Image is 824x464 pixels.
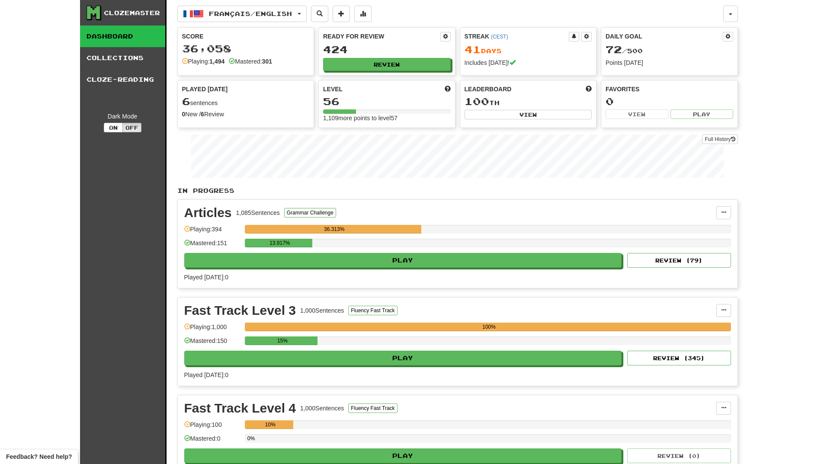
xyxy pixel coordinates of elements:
[184,402,296,415] div: Fast Track Level 4
[184,239,240,253] div: Mastered: 151
[606,109,668,119] button: View
[627,351,731,365] button: Review (345)
[300,306,344,315] div: 1,000 Sentences
[247,420,293,429] div: 10%
[184,274,228,281] span: Played [DATE]: 0
[311,6,328,22] button: Search sentences
[236,208,280,217] div: 1,085 Sentences
[177,6,307,22] button: Français/English
[247,225,421,234] div: 36.313%
[182,95,190,107] span: 6
[606,43,622,55] span: 72
[465,43,481,55] span: 41
[323,96,451,107] div: 56
[184,351,622,365] button: Play
[445,85,451,93] span: Score more points to level up
[627,448,731,463] button: Review (0)
[182,32,310,41] div: Score
[209,58,224,65] strong: 1,494
[182,111,186,118] strong: 0
[209,10,292,17] span: Français / English
[184,304,296,317] div: Fast Track Level 3
[670,109,733,119] button: Play
[184,448,622,463] button: Play
[182,43,310,54] div: 36,058
[323,58,451,71] button: Review
[354,6,372,22] button: More stats
[182,110,310,118] div: New / Review
[465,96,592,107] div: th
[465,58,592,67] div: Includes [DATE]!
[606,96,733,107] div: 0
[323,44,451,55] div: 424
[702,134,737,144] a: Full History
[182,96,310,107] div: sentences
[333,6,350,22] button: Add sentence to collection
[182,57,225,66] div: Playing:
[184,336,240,351] div: Mastered: 150
[184,253,622,268] button: Play
[348,403,397,413] button: Fluency Fast Track
[323,32,440,41] div: Ready for Review
[184,206,232,219] div: Articles
[184,434,240,448] div: Mastered: 0
[184,420,240,435] div: Playing: 100
[6,452,72,461] span: Open feedback widget
[104,9,160,17] div: Clozemaster
[122,123,141,132] button: Off
[348,306,397,315] button: Fluency Fast Track
[586,85,592,93] span: This week in points, UTC
[80,69,165,90] a: Cloze-Reading
[323,85,343,93] span: Level
[606,58,733,67] div: Points [DATE]
[229,57,272,66] div: Mastered:
[465,110,592,119] button: View
[80,47,165,69] a: Collections
[184,323,240,337] div: Playing: 1,000
[606,47,643,54] span: / 500
[247,323,731,331] div: 100%
[323,114,451,122] div: 1,109 more points to level 57
[80,26,165,47] a: Dashboard
[465,95,489,107] span: 100
[87,112,159,121] div: Dark Mode
[247,336,317,345] div: 15%
[262,58,272,65] strong: 301
[182,85,228,93] span: Played [DATE]
[465,32,569,41] div: Streak
[627,253,731,268] button: Review (79)
[184,225,240,239] div: Playing: 394
[177,186,738,195] p: In Progress
[247,239,312,247] div: 13.917%
[184,371,228,378] span: Played [DATE]: 0
[465,44,592,55] div: Day s
[606,32,723,42] div: Daily Goal
[606,85,733,93] div: Favorites
[284,208,336,218] button: Grammar Challenge
[104,123,123,132] button: On
[300,404,344,413] div: 1,000 Sentences
[491,34,508,40] a: (CEST)
[465,85,512,93] span: Leaderboard
[201,111,204,118] strong: 6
